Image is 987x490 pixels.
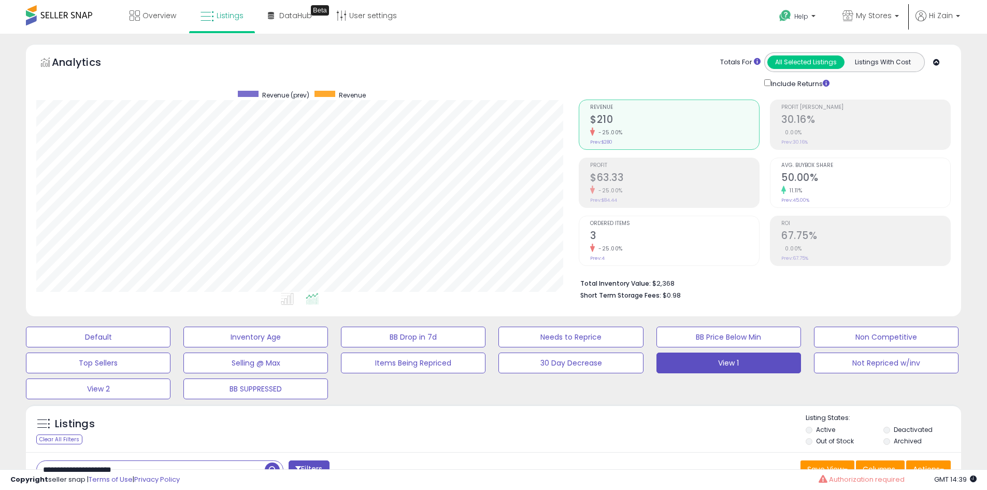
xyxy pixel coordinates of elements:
i: Get Help [779,9,792,22]
div: Totals For [720,58,761,67]
h2: $210 [590,114,759,128]
span: Profit [PERSON_NAME] [781,105,950,110]
button: 30 Day Decrease [498,353,643,373]
span: ROI [781,221,950,227]
span: Revenue (prev) [262,91,309,100]
span: Revenue [590,105,759,110]
span: Listings [217,10,244,21]
p: Listing States: [806,413,961,423]
a: Privacy Policy [134,474,180,484]
span: 2025-08-11 14:39 GMT [934,474,977,484]
h5: Listings [55,417,95,431]
span: Columns [863,464,895,474]
span: Overview [142,10,176,21]
h5: Analytics [52,55,121,72]
small: 11.11% [786,187,802,194]
h2: 3 [590,230,759,244]
button: View 2 [26,379,170,399]
small: Prev: 67.75% [781,255,808,261]
button: Items Being Repriced [341,353,485,373]
button: Needs to Reprice [498,327,643,347]
span: My Stores [856,10,892,21]
button: Listings With Cost [844,55,921,69]
h2: $63.33 [590,172,759,186]
span: Hi Zain [929,10,953,21]
small: Prev: $84.44 [590,197,617,203]
small: -25.00% [595,129,623,136]
h2: 67.75% [781,230,950,244]
button: Default [26,327,170,347]
small: Prev: 30.16% [781,139,808,145]
div: seller snap | | [10,475,180,485]
button: Top Sellers [26,353,170,373]
button: Not Repriced w/inv [814,353,959,373]
h2: 50.00% [781,172,950,186]
small: -25.00% [595,187,623,194]
label: Archived [894,437,922,445]
button: Inventory Age [183,327,328,347]
div: Clear All Filters [36,435,82,444]
button: BB Price Below Min [656,327,801,347]
small: 0.00% [781,245,802,253]
button: Filters [289,460,329,479]
button: Non Competitive [814,327,959,347]
a: Help [771,2,826,34]
b: Short Term Storage Fees: [580,291,661,300]
span: $0.98 [663,290,681,300]
button: Save View [800,460,854,478]
small: -25.00% [595,245,623,253]
li: $2,368 [580,276,943,289]
button: BB SUPPRESSED [183,379,328,399]
b: Total Inventory Value: [580,279,651,288]
button: Selling @ Max [183,353,328,373]
span: Help [794,12,808,21]
small: 0.00% [781,129,802,136]
label: Deactivated [894,425,933,434]
label: Out of Stock [816,437,854,445]
small: Prev: 4 [590,255,605,261]
small: Prev: 45.00% [781,197,809,203]
span: Avg. Buybox Share [781,163,950,169]
div: Tooltip anchor [311,5,329,16]
button: Columns [856,460,905,478]
span: DataHub [279,10,312,21]
button: All Selected Listings [767,55,845,69]
div: Include Returns [756,77,842,89]
strong: Copyright [10,474,48,484]
span: Ordered Items [590,221,759,227]
h2: 30.16% [781,114,950,128]
label: Active [816,425,835,434]
button: BB Drop in 7d [341,327,485,347]
a: Terms of Use [89,474,133,484]
button: View 1 [656,353,801,373]
button: Actions [906,460,951,478]
a: Hi Zain [916,10,960,34]
small: Prev: $280 [590,139,612,145]
span: Revenue [339,91,366,100]
span: Profit [590,163,759,169]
